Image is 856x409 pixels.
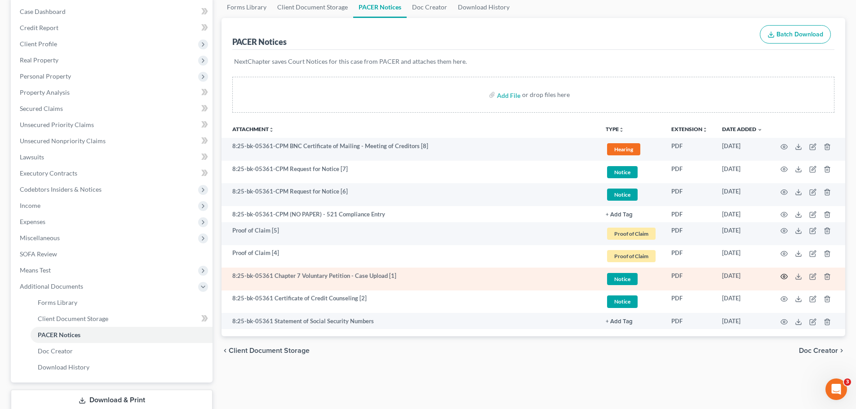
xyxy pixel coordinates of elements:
span: Unsecured Nonpriority Claims [20,137,106,145]
a: Notice [606,272,657,286]
a: Hearing [606,142,657,157]
a: Notice [606,187,657,202]
a: + Add Tag [606,210,657,219]
a: Proof of Claim [606,249,657,264]
a: Attachmentunfold_more [232,126,274,132]
button: Doc Creator chevron_right [799,347,845,354]
a: Unsecured Nonpriority Claims [13,133,213,149]
button: TYPEunfold_more [606,127,624,132]
td: [DATE] [715,206,770,222]
span: Executory Contracts [20,169,77,177]
td: [DATE] [715,290,770,313]
span: Credit Report [20,24,58,31]
td: PDF [664,138,715,161]
td: 8:25-bk-05361 Chapter 7 Voluntary Petition - Case Upload [1] [222,268,599,290]
span: Notice [607,189,638,201]
button: + Add Tag [606,319,633,325]
span: Secured Claims [20,105,63,112]
span: Notice [607,273,638,285]
td: Proof of Claim [4] [222,245,599,268]
span: Lawsuits [20,153,44,161]
a: Doc Creator [31,343,213,359]
span: 3 [844,378,851,386]
span: Hearing [607,143,640,155]
span: Batch Download [776,31,823,38]
td: 8:25-bk-05361 Certificate of Credit Counseling [2] [222,290,599,313]
td: [DATE] [715,222,770,245]
td: 8:25-bk-05361-CPM Request for Notice [6] [222,183,599,206]
i: chevron_right [838,347,845,354]
span: Notice [607,166,638,178]
td: [DATE] [715,268,770,290]
span: Proof of Claim [607,228,656,240]
a: Date Added expand_more [722,126,763,132]
td: [DATE] [715,183,770,206]
td: PDF [664,161,715,184]
a: Notice [606,165,657,180]
a: Client Document Storage [31,311,213,327]
td: PDF [664,183,715,206]
i: expand_more [757,127,763,132]
a: Extensionunfold_more [671,126,708,132]
div: or drop files here [522,90,570,99]
span: Means Test [20,266,51,274]
i: unfold_more [702,127,708,132]
a: Proof of Claim [606,226,657,241]
div: PACER Notices [232,36,287,47]
a: Forms Library [31,295,213,311]
i: unfold_more [619,127,624,132]
span: PACER Notices [38,331,80,339]
span: Personal Property [20,72,71,80]
td: 8:25-bk-05361-CPM (NO PAPER) - 521 Compliance Entry [222,206,599,222]
p: NextChapter saves Court Notices for this case from PACER and attaches them here. [234,57,833,66]
i: chevron_left [222,347,229,354]
a: SOFA Review [13,246,213,262]
td: 8:25-bk-05361 Statement of Social Security Numbers [222,313,599,329]
iframe: Intercom live chat [825,378,847,400]
span: Client Document Storage [38,315,108,322]
span: Miscellaneous [20,234,60,242]
td: [DATE] [715,245,770,268]
span: Doc Creator [38,347,73,355]
td: Proof of Claim [5] [222,222,599,245]
a: Notice [606,294,657,309]
span: SOFA Review [20,250,57,258]
a: Secured Claims [13,101,213,117]
span: Case Dashboard [20,8,66,15]
span: Proof of Claim [607,250,656,262]
td: PDF [664,268,715,290]
span: Client Profile [20,40,57,48]
td: [DATE] [715,161,770,184]
a: PACER Notices [31,327,213,343]
td: PDF [664,222,715,245]
a: Unsecured Priority Claims [13,117,213,133]
td: 8:25-bk-05361-CPM BNC Certificate of Mailing - Meeting of Creditors [8] [222,138,599,161]
button: Batch Download [760,25,831,44]
a: Executory Contracts [13,165,213,181]
span: Income [20,202,40,209]
span: Expenses [20,218,45,225]
td: [DATE] [715,313,770,329]
span: Notice [607,295,638,308]
span: Unsecured Priority Claims [20,121,94,128]
td: PDF [664,290,715,313]
span: Property Analysis [20,88,70,96]
td: 8:25-bk-05361-CPM Request for Notice [7] [222,161,599,184]
td: PDF [664,245,715,268]
td: [DATE] [715,138,770,161]
td: PDF [664,313,715,329]
button: chevron_left Client Document Storage [222,347,310,354]
span: Forms Library [38,299,77,306]
span: Client Document Storage [229,347,310,354]
i: unfold_more [269,127,274,132]
button: + Add Tag [606,212,633,218]
span: Doc Creator [799,347,838,354]
span: Additional Documents [20,282,83,290]
span: Real Property [20,56,58,64]
a: Lawsuits [13,149,213,165]
span: Codebtors Insiders & Notices [20,185,102,193]
a: + Add Tag [606,317,657,325]
a: Property Analysis [13,84,213,101]
a: Download History [31,359,213,375]
a: Case Dashboard [13,4,213,20]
